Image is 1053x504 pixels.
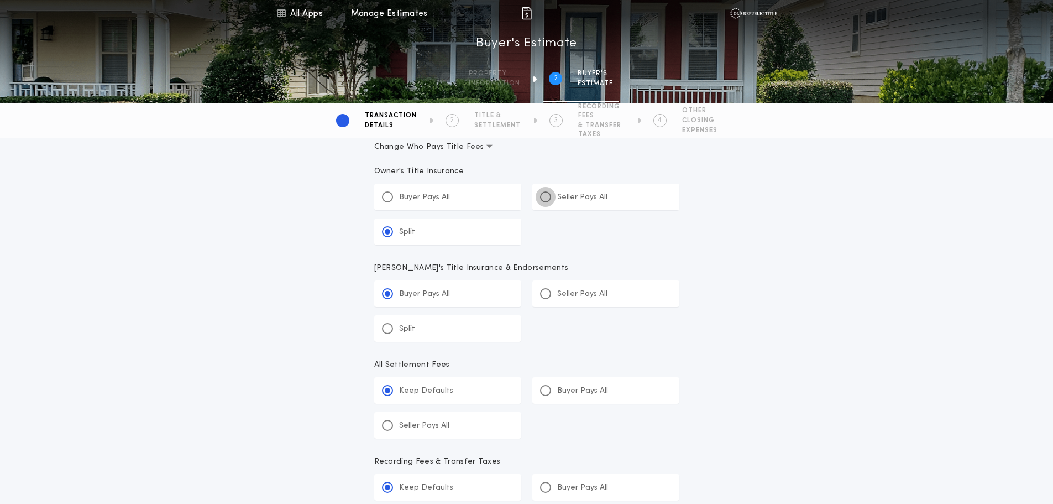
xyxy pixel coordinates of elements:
[365,121,417,130] span: DETAILS
[557,192,607,203] p: Seller Pays All
[374,360,679,371] p: All Settlement Fees
[578,69,613,78] span: BUYER'S
[682,126,717,135] span: EXPENSES
[557,386,608,397] p: Buyer Pays All
[399,386,453,397] p: Keep Defaults
[399,227,415,238] p: Split
[399,289,450,300] p: Buyer Pays All
[399,482,453,493] p: Keep Defaults
[474,111,521,120] span: TITLE &
[374,263,679,274] p: [PERSON_NAME]'s Title Insurance & Endorsements
[557,289,607,300] p: Seller Pays All
[557,482,608,493] p: Buyer Pays All
[469,69,520,78] span: Property
[554,116,558,125] h2: 3
[682,116,717,125] span: CLOSING
[374,456,679,467] p: Recording Fees & Transfer Taxes
[578,79,613,88] span: ESTIMATE
[469,79,520,88] span: information
[520,7,533,20] img: img
[374,142,679,153] button: Change Who Pays Title Fees
[450,116,454,125] h2: 2
[374,166,679,177] p: Owner's Title Insurance
[578,102,625,120] span: RECORDING FEES
[399,420,449,432] p: Seller Pays All
[365,111,417,120] span: TRANSACTION
[342,116,344,125] h2: 1
[399,324,415,335] p: Split
[578,121,625,139] span: & TRANSFER TAXES
[682,106,717,115] span: OTHER
[554,74,558,83] h2: 2
[474,121,521,130] span: SETTLEMENT
[730,8,777,19] img: vs-icon
[476,35,577,53] h1: Buyer's Estimate
[658,116,662,125] h2: 4
[399,192,450,203] p: Buyer Pays All
[374,142,493,153] span: Change Who Pays Title Fees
